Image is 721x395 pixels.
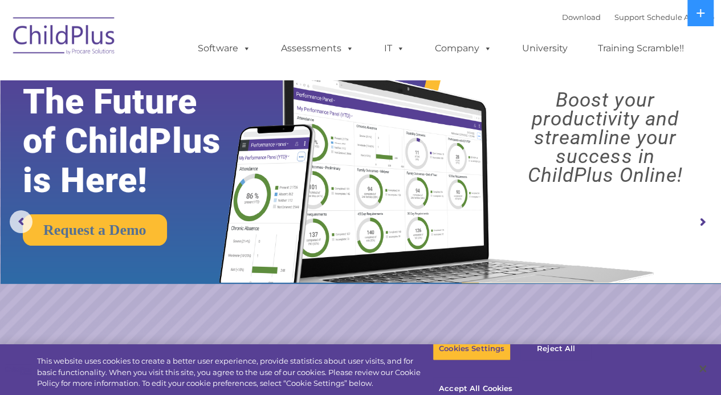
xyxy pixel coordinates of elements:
img: ChildPlus by Procare Solutions [7,9,121,66]
a: Software [186,37,262,60]
a: Assessments [270,37,365,60]
button: Reject All [520,337,592,361]
rs-layer: Boost your productivity and streamline your success in ChildPlus Online! [498,91,712,185]
span: Last name [158,75,193,84]
font: | [562,13,714,22]
span: Phone number [158,122,207,131]
a: Request a Demo [23,214,167,246]
button: Close [690,356,715,381]
a: Schedule A Demo [647,13,714,22]
div: This website uses cookies to create a better user experience, provide statistics about user visit... [37,356,433,389]
button: Cookies Settings [433,337,511,361]
a: IT [373,37,416,60]
a: University [511,37,579,60]
rs-layer: The Future of ChildPlus is Here! [23,82,253,200]
a: Company [423,37,503,60]
a: Download [562,13,601,22]
a: Support [614,13,645,22]
a: Training Scramble!! [586,37,695,60]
